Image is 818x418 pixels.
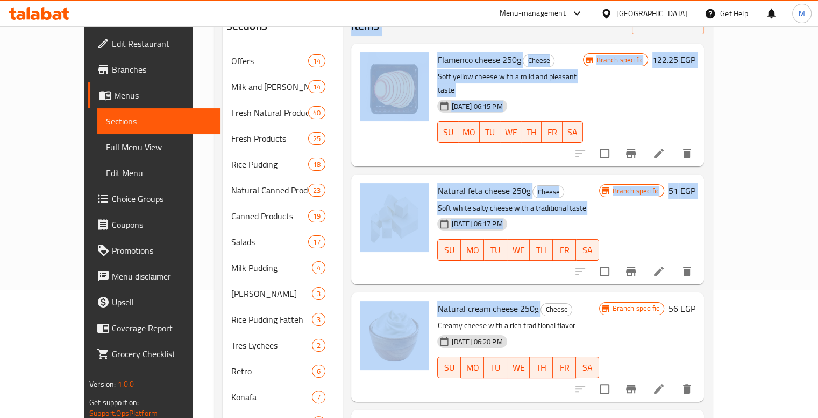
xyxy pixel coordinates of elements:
[223,126,343,151] div: Fresh Products25
[231,287,312,300] span: [PERSON_NAME]
[576,239,599,261] button: SA
[312,287,325,300] div: items
[231,132,308,145] span: Fresh Products
[488,242,503,258] span: TU
[533,186,564,198] span: Cheese
[231,106,308,119] span: Fresh Natural Products
[309,211,325,221] span: 19
[593,378,616,400] span: Select to update
[88,186,220,212] a: Choice Groups
[674,376,700,402] button: delete
[231,54,308,67] span: Offers
[668,301,695,316] h6: 56 EGP
[437,357,461,378] button: SU
[465,360,480,375] span: MO
[89,395,139,409] span: Get support on:
[309,108,325,118] span: 40
[668,183,695,198] h6: 51 EGP
[458,121,480,143] button: MO
[484,357,507,378] button: TU
[312,340,325,351] span: 2
[312,339,325,352] div: items
[88,263,220,289] a: Menu disclaimer
[231,339,312,352] span: Tres Lychees
[308,54,325,67] div: items
[231,80,308,93] span: Milk and [PERSON_NAME]
[309,237,325,247] span: 17
[553,239,576,261] button: FR
[223,48,343,74] div: Offers14
[799,8,805,19] span: M
[618,141,644,166] button: Branch-specific-item
[312,365,325,378] div: items
[308,210,325,222] div: items
[437,70,582,97] p: Soft yellow cheese with a mild and pleasant taste
[223,100,343,126] div: Fresh Natural Products40
[674,141,700,166] button: delete
[114,89,212,102] span: Menus
[106,115,212,128] span: Sections
[309,134,325,144] span: 25
[223,177,343,203] div: Natural Canned Products23
[437,239,461,261] button: SU
[97,134,220,160] a: Full Menu View
[351,2,389,34] h2: Menu items
[546,124,558,140] span: FR
[106,166,212,179] span: Edit Menu
[563,121,583,143] button: SA
[231,184,308,197] span: Natural Canned Products
[309,82,325,92] span: 14
[227,2,275,34] h2: Menu sections
[97,160,220,186] a: Edit Menu
[540,303,572,316] div: Cheese
[442,124,454,140] span: SU
[309,185,325,196] span: 23
[88,238,220,263] a: Promotions
[308,184,325,197] div: items
[223,332,343,358] div: Tres Lychees2
[223,384,343,410] div: Konafa7
[88,289,220,315] a: Upsell
[592,55,648,65] span: Branch specific
[580,360,595,375] span: SA
[312,263,325,273] span: 4
[530,239,553,261] button: TH
[593,142,616,165] span: Select to update
[231,313,312,326] div: Rice Pudding Fatteh
[223,74,343,100] div: Milk and [PERSON_NAME]14
[437,121,458,143] button: SU
[608,186,664,196] span: Branch specific
[523,54,554,67] div: Cheese
[530,357,553,378] button: TH
[480,121,500,143] button: TU
[231,261,312,274] span: Milk Pudding
[112,192,212,205] span: Choice Groups
[308,132,325,145] div: items
[223,358,343,384] div: Retro6
[553,357,576,378] button: FR
[511,242,526,258] span: WE
[437,201,599,215] p: Soft white salty cheese with a traditional taste
[465,242,480,258] span: MO
[308,80,325,93] div: items
[608,303,664,313] span: Branch specific
[88,57,220,82] a: Branches
[231,391,312,403] div: Konafa
[652,52,695,67] h6: 122.25 EGP
[223,203,343,229] div: Canned Products19
[484,124,496,140] span: TU
[447,219,507,229] span: [DATE] 06:17 PM
[231,158,308,171] span: Rice Pudding
[523,54,554,67] span: Cheese
[88,31,220,57] a: Edit Restaurant
[112,63,212,76] span: Branches
[618,376,644,402] button: Branch-specific-item
[532,185,564,198] div: Cheese
[500,121,521,143] button: WE
[112,347,212,360] span: Grocery Checklist
[618,259,644,284] button: Branch-specific-item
